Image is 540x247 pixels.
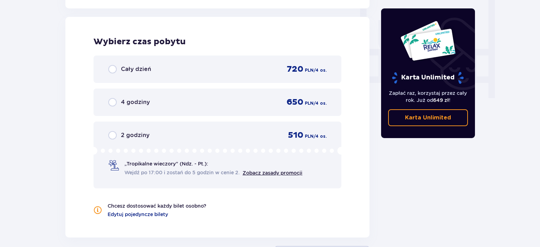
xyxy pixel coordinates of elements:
[243,170,302,176] a: Zobacz zasady promocji
[287,64,303,74] span: 720
[388,90,468,104] p: Zapłać raz, korzystaj przez cały rok. Już od !
[121,65,151,73] span: Cały dzień
[314,67,327,73] span: / 4 os.
[124,160,208,167] span: „Tropikalne wieczory" (Ndz. - Pt.):
[305,67,314,73] span: PLN
[400,20,456,61] img: Dwie karty całoroczne do Suntago z napisem 'UNLIMITED RELAX', na białym tle z tropikalnymi liśćmi...
[388,109,468,126] a: Karta Unlimited
[94,37,341,47] h2: Wybierz czas pobytu
[108,211,168,218] a: Edytuj pojedyncze bilety
[121,131,149,139] span: 2 godziny
[108,202,206,209] p: Chcesz dostosować każdy bilet osobno?
[287,97,303,108] span: 650
[124,169,240,176] span: Wejdź po 17:00 i zostań do 5 godzin w cenie 2.
[305,100,314,106] span: PLN
[314,133,327,139] span: / 4 os.
[121,98,150,106] span: 4 godziny
[288,130,303,141] span: 510
[391,72,464,84] p: Karta Unlimited
[305,133,314,139] span: PLN
[405,114,451,122] p: Karta Unlimited
[314,100,327,106] span: / 4 os.
[433,97,449,103] span: 649 zł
